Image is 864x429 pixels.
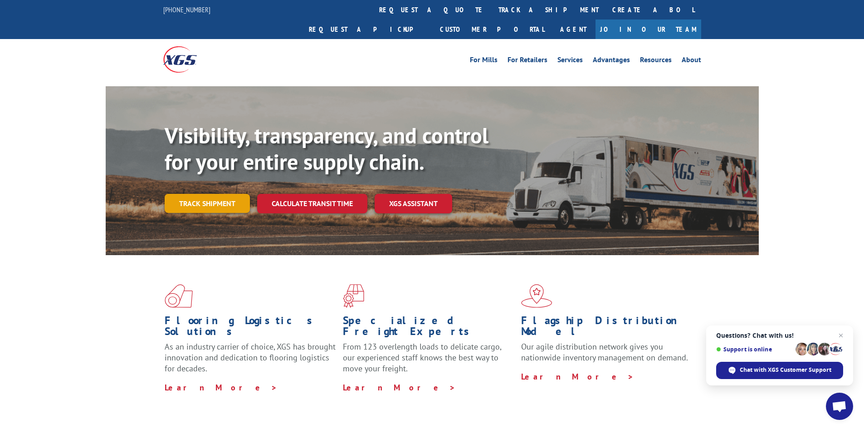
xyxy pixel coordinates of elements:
a: Request a pickup [302,20,433,39]
h1: Flagship Distribution Model [521,315,693,341]
span: Support is online [716,346,792,353]
a: XGS ASSISTANT [375,194,452,213]
span: As an industry carrier of choice, XGS has brought innovation and dedication to flooring logistics... [165,341,336,374]
a: For Mills [470,56,498,66]
span: Chat with XGS Customer Support [740,366,831,374]
img: xgs-icon-focused-on-flooring-red [343,284,364,308]
a: Join Our Team [596,20,701,39]
img: xgs-icon-flagship-distribution-model-red [521,284,552,308]
a: Track shipment [165,194,250,213]
a: About [682,56,701,66]
a: For Retailers [508,56,547,66]
p: From 123 overlength loads to delicate cargo, our experienced staff knows the best way to move you... [343,341,514,382]
span: Questions? Chat with us! [716,332,843,339]
a: Advantages [593,56,630,66]
a: Agent [551,20,596,39]
h1: Specialized Freight Experts [343,315,514,341]
a: Learn More > [521,371,634,382]
b: Visibility, transparency, and control for your entire supply chain. [165,121,488,176]
span: Chat with XGS Customer Support [716,362,843,379]
a: Resources [640,56,672,66]
img: xgs-icon-total-supply-chain-intelligence-red [165,284,193,308]
a: [PHONE_NUMBER] [163,5,210,14]
a: Learn More > [343,382,456,393]
a: Calculate transit time [257,194,367,213]
h1: Flooring Logistics Solutions [165,315,336,341]
a: Services [557,56,583,66]
a: Open chat [826,393,853,420]
a: Learn More > [165,382,278,393]
span: Our agile distribution network gives you nationwide inventory management on demand. [521,341,688,363]
a: Customer Portal [433,20,551,39]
